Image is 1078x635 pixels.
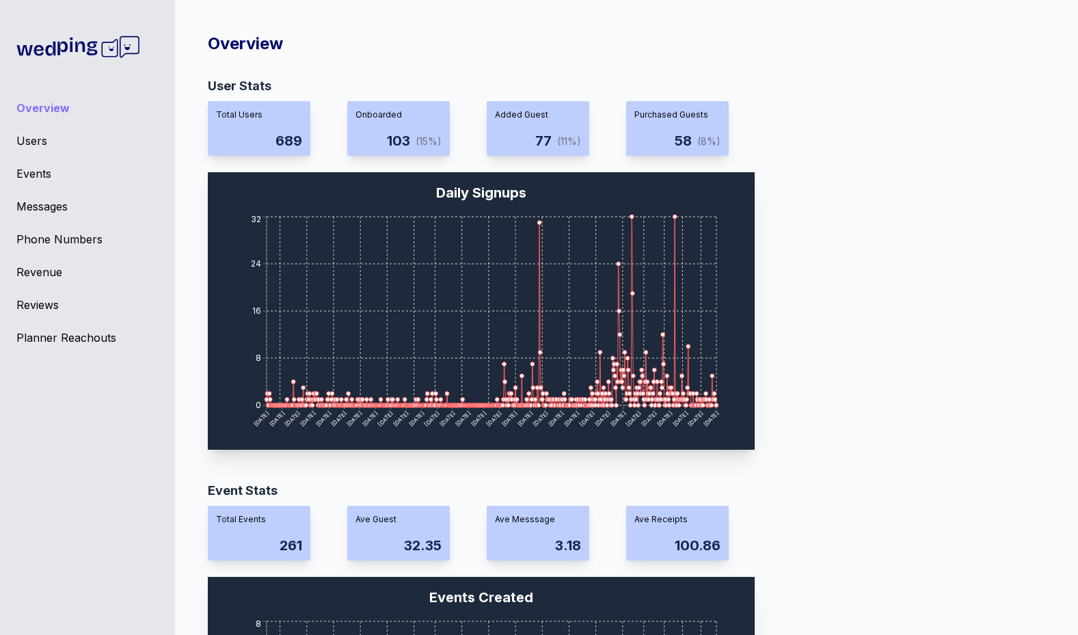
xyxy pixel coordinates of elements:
tspan: [DATE] [687,409,705,427]
tspan: [DATE] [252,409,270,427]
tspan: [DATE] [563,409,580,427]
div: Ave Messsage [495,514,581,525]
tspan: [DATE] [593,409,611,427]
tspan: [DATE] [407,409,425,427]
div: 261 [280,536,302,555]
a: Messages [16,198,159,215]
a: Phone Numbers [16,231,159,247]
div: Total Users [216,109,302,120]
tspan: 0 [256,400,261,410]
tspan: [DATE] [439,409,457,427]
div: Event Stats [208,481,1034,500]
tspan: [DATE] [641,409,658,427]
div: Onboarded [355,109,442,120]
div: Ave Guest [355,514,442,525]
div: Purchased Guests [634,109,720,120]
div: 100.86 [675,536,720,555]
div: 3.18 [555,536,581,555]
tspan: [DATE] [470,409,487,427]
a: Revenue [16,264,159,280]
div: 58 [675,131,692,150]
tspan: [DATE] [454,409,472,427]
tspan: 32 [251,214,261,224]
div: (15%) [416,135,442,148]
div: Total Events [216,514,302,525]
tspan: [DATE] [516,409,534,427]
tspan: [DATE] [578,409,596,427]
a: Events [16,165,159,182]
div: 32.35 [404,536,442,555]
a: Overview [16,100,159,116]
tspan: 8 [256,619,261,629]
tspan: [DATE] [532,409,550,427]
div: (11%) [557,135,581,148]
div: Events Created [429,588,533,607]
div: (8%) [697,135,720,148]
tspan: [DATE] [500,409,518,427]
div: Daily Signups [436,183,526,202]
div: 689 [275,131,302,150]
tspan: 24 [251,258,261,269]
tspan: [DATE] [284,409,301,427]
tspan: [DATE] [656,409,673,427]
tspan: [DATE] [299,409,316,427]
tspan: [DATE] [330,409,348,427]
tspan: [DATE] [702,409,720,427]
tspan: [DATE] [377,409,394,427]
tspan: [DATE] [345,409,363,427]
tspan: [DATE] [314,409,332,427]
tspan: [DATE] [361,409,379,427]
div: Overview [208,33,1034,55]
tspan: [DATE] [547,409,565,427]
tspan: [DATE] [423,409,441,427]
tspan: 16 [252,306,261,316]
div: 77 [535,131,552,150]
tspan: [DATE] [625,409,643,427]
tspan: [DATE] [609,409,627,427]
div: User Stats [208,77,1034,96]
div: Added Guest [495,109,581,120]
tspan: [DATE] [268,409,286,427]
a: Planner Reachouts [16,329,159,346]
a: Users [16,133,159,149]
tspan: [DATE] [485,409,503,427]
tspan: [DATE] [392,409,409,427]
a: Reviews [16,297,159,313]
div: 103 [387,131,410,150]
div: Ave Receipts [634,514,720,525]
tspan: 8 [256,353,261,363]
tspan: [DATE] [671,409,689,427]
